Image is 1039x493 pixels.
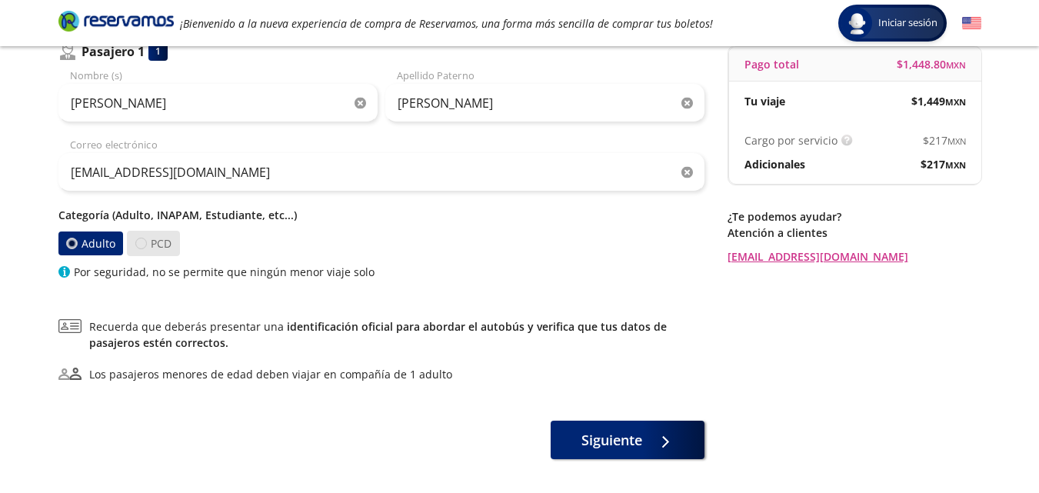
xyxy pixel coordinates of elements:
span: $ 217 [923,132,966,148]
p: ¿Te podemos ayudar? [728,208,981,225]
p: Categoría (Adulto, INAPAM, Estudiante, etc...) [58,207,704,223]
label: PCD [126,231,179,256]
a: identificación oficial para abordar el autobús y verifica que tus datos de pasajeros estén correc... [89,319,667,350]
button: Siguiente [551,421,704,459]
small: MXN [945,159,966,171]
span: $ 1,449 [911,93,966,109]
button: English [962,14,981,33]
small: MXN [946,59,966,71]
p: Pasajero 1 [82,42,145,61]
small: MXN [947,135,966,147]
p: Cargo por servicio [744,132,838,148]
small: MXN [945,96,966,108]
span: Siguiente [581,430,642,451]
span: $ 1,448.80 [897,56,966,72]
label: Adulto [58,232,122,255]
span: Recuerda que deberás presentar una [89,318,704,351]
input: Nombre (s) [58,84,378,122]
div: Los pasajeros menores de edad deben viajar en compañía de 1 adulto [89,366,452,382]
p: Tu viaje [744,93,785,109]
p: Atención a clientes [728,225,981,241]
input: Correo electrónico [58,153,704,192]
a: Brand Logo [58,9,174,37]
a: [EMAIL_ADDRESS][DOMAIN_NAME] [728,248,981,265]
em: ¡Bienvenido a la nueva experiencia de compra de Reservamos, una forma más sencilla de comprar tus... [180,16,713,31]
input: Apellido Paterno [385,84,704,122]
div: 1 [148,42,168,61]
span: Iniciar sesión [872,15,944,31]
p: Por seguridad, no se permite que ningún menor viaje solo [74,264,375,280]
p: Pago total [744,56,799,72]
p: Adicionales [744,156,805,172]
span: $ 217 [921,156,966,172]
i: Brand Logo [58,9,174,32]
